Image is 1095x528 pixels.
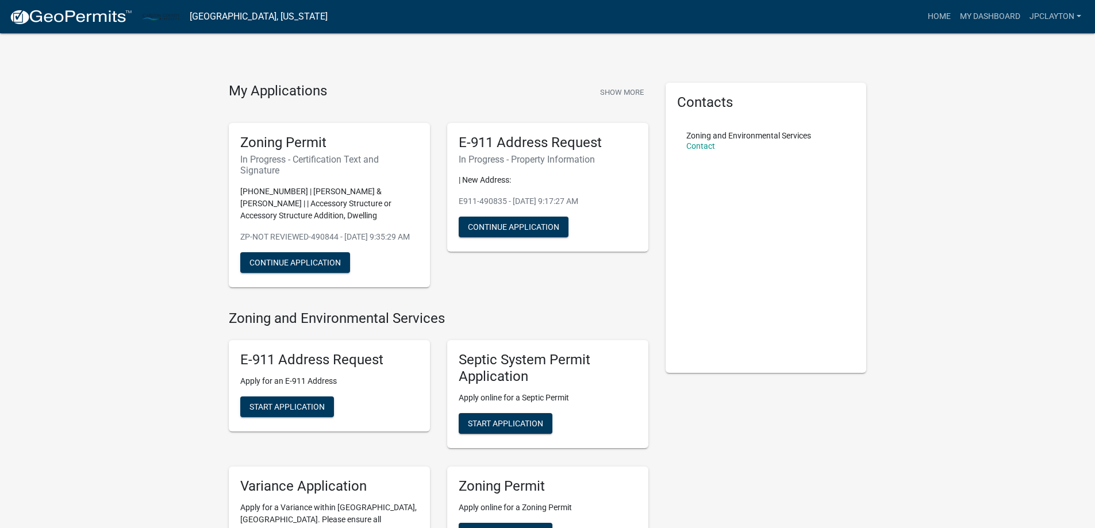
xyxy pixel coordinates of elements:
a: Home [923,6,955,28]
h4: Zoning and Environmental Services [229,310,648,327]
p: Zoning and Environmental Services [686,132,811,140]
button: Start Application [459,413,552,434]
p: Apply online for a Zoning Permit [459,502,637,514]
h5: Septic System Permit Application [459,352,637,385]
a: My Dashboard [955,6,1025,28]
h5: Contacts [677,94,855,111]
h5: E-911 Address Request [459,134,637,151]
button: Start Application [240,396,334,417]
p: Apply online for a Septic Permit [459,392,637,404]
button: Continue Application [240,252,350,273]
h6: In Progress - Certification Text and Signature [240,154,418,176]
h5: Zoning Permit [459,478,637,495]
img: Carlton County, Minnesota [141,9,180,24]
p: | New Address: [459,174,637,186]
h4: My Applications [229,83,327,100]
button: Show More [595,83,648,102]
p: Apply for an E-911 Address [240,375,418,387]
p: E911-490835 - [DATE] 9:17:27 AM [459,195,637,207]
a: Contact [686,141,715,151]
a: [GEOGRAPHIC_DATA], [US_STATE] [190,7,328,26]
p: ZP-NOT REVIEWED-490844 - [DATE] 9:35:29 AM [240,231,418,243]
a: JPClayton [1025,6,1086,28]
span: Start Application [468,419,543,428]
h6: In Progress - Property Information [459,154,637,165]
h5: E-911 Address Request [240,352,418,368]
p: [PHONE_NUMBER] | [PERSON_NAME] & [PERSON_NAME] | | Accessory Structure or Accessory Structure Add... [240,186,418,222]
h5: Variance Application [240,478,418,495]
span: Start Application [249,402,325,411]
button: Continue Application [459,217,568,237]
h5: Zoning Permit [240,134,418,151]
